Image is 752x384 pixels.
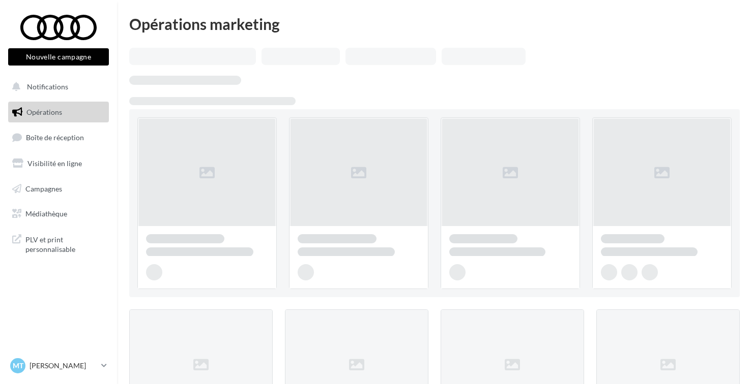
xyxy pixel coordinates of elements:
[8,356,109,375] a: MT [PERSON_NAME]
[27,82,68,91] span: Notifications
[129,16,740,31] div: Opérations marketing
[8,48,109,66] button: Nouvelle campagne
[6,203,111,225] a: Médiathèque
[26,133,84,142] span: Boîte de réception
[6,229,111,259] a: PLV et print personnalisable
[6,102,111,123] a: Opérations
[25,184,62,193] span: Campagnes
[6,178,111,200] a: Campagnes
[13,361,23,371] span: MT
[26,108,62,116] span: Opérations
[25,233,105,254] span: PLV et print personnalisable
[27,159,82,168] span: Visibilité en ligne
[6,126,111,148] a: Boîte de réception
[6,153,111,174] a: Visibilité en ligne
[6,76,107,98] button: Notifications
[30,361,97,371] p: [PERSON_NAME]
[25,209,67,218] span: Médiathèque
